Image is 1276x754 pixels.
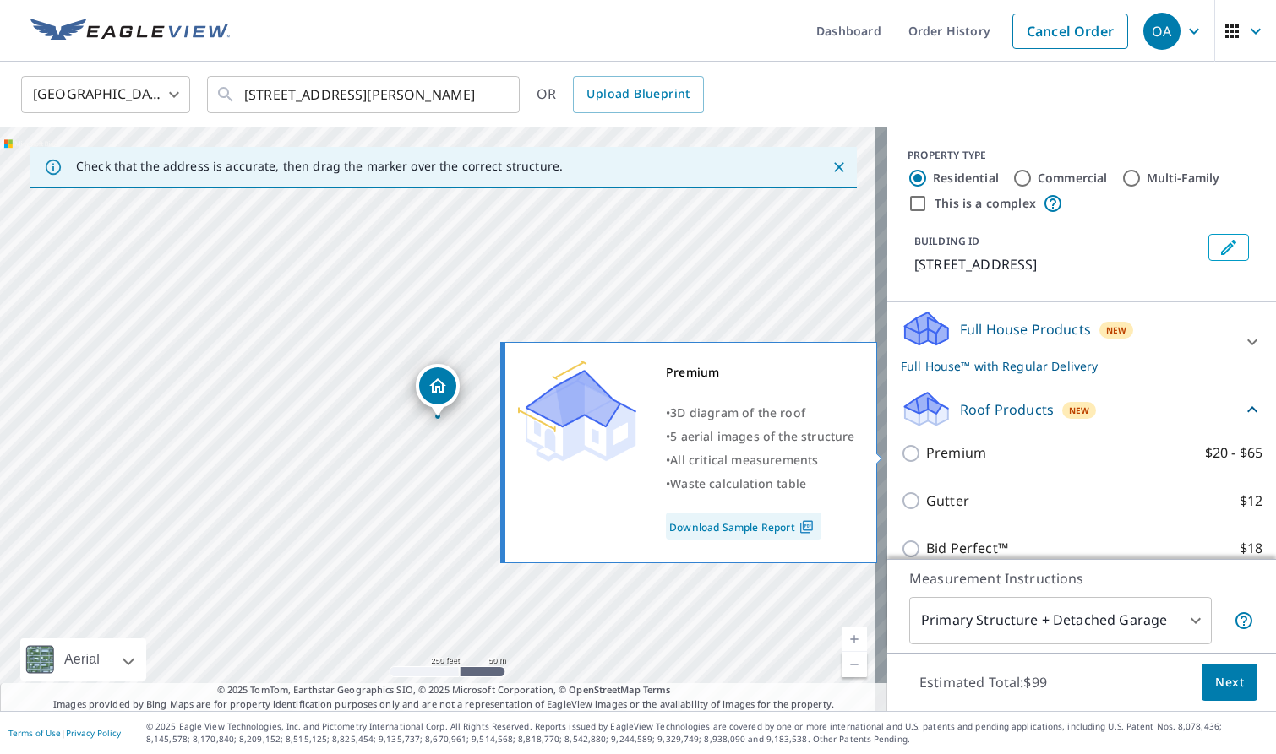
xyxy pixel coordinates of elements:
[933,170,999,187] label: Residential
[1208,234,1249,261] button: Edit building 1
[909,568,1254,589] p: Measurement Instructions
[666,361,855,384] div: Premium
[670,475,806,491] span: Waste calculation table
[828,156,850,178] button: Close
[8,728,121,738] p: |
[1205,442,1262,464] p: $20 - $65
[573,76,703,113] a: Upload Blueprint
[1147,170,1220,187] label: Multi-Family
[914,254,1202,274] p: [STREET_ADDRESS]
[8,727,61,739] a: Terms of Use
[569,683,640,696] a: OpenStreetMap
[795,519,818,534] img: Pdf Icon
[1240,491,1262,512] p: $12
[842,652,867,677] a: Current Level 17, Zoom Out
[901,309,1262,375] div: Full House ProductsNewFull House™ with Regular Delivery
[217,683,671,697] span: © 2025 TomTom, Earthstar Geographics SIO, © 2025 Microsoft Corporation, ©
[926,538,1008,559] p: Bid Perfect™
[1038,170,1108,187] label: Commercial
[901,357,1232,375] p: Full House™ with Regular Delivery
[666,425,855,448] div: •
[670,404,805,420] span: 3D diagram of the roof
[59,638,105,681] div: Aerial
[842,627,867,652] a: Current Level 17, Zoom In
[1202,664,1257,702] button: Next
[960,399,1054,420] p: Roof Products
[586,84,690,105] span: Upload Blueprint
[537,76,704,113] div: OR
[914,234,979,248] p: BUILDING ID
[30,19,230,44] img: EV Logo
[20,638,146,681] div: Aerial
[1240,538,1262,559] p: $18
[960,319,1091,339] p: Full House Products
[1143,13,1181,50] div: OA
[518,361,636,462] img: Premium
[909,597,1212,644] div: Primary Structure + Detached Garage
[1234,610,1254,631] span: Your report will include the primary structure and a detached garage if one exists.
[908,148,1256,163] div: PROPERTY TYPE
[76,159,563,174] p: Check that the address is accurate, then drag the marker over the correct structure.
[1215,672,1244,693] span: Next
[66,727,121,739] a: Privacy Policy
[666,472,855,496] div: •
[670,452,818,468] span: All critical measurements
[146,720,1268,746] p: © 2025 Eagle View Technologies, Inc. and Pictometry International Corp. All Rights Reserved. Repo...
[926,442,986,464] p: Premium
[21,71,190,118] div: [GEOGRAPHIC_DATA]
[1012,14,1128,49] a: Cancel Order
[926,491,969,512] p: Gutter
[244,71,485,118] input: Search by address or latitude-longitude
[666,448,855,472] div: •
[901,389,1262,429] div: Roof ProductsNew
[643,683,671,696] a: Terms
[666,513,821,540] a: Download Sample Report
[416,364,460,416] div: Dropped pin, building 1, Residential property, 501 Windsor Ln Mcpherson, KS 67460
[1069,404,1090,417] span: New
[666,401,855,425] div: •
[670,428,854,444] span: 5 aerial images of the structure
[906,664,1061,701] p: Estimated Total: $99
[1106,323,1127,337] span: New
[935,195,1036,212] label: This is a complex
